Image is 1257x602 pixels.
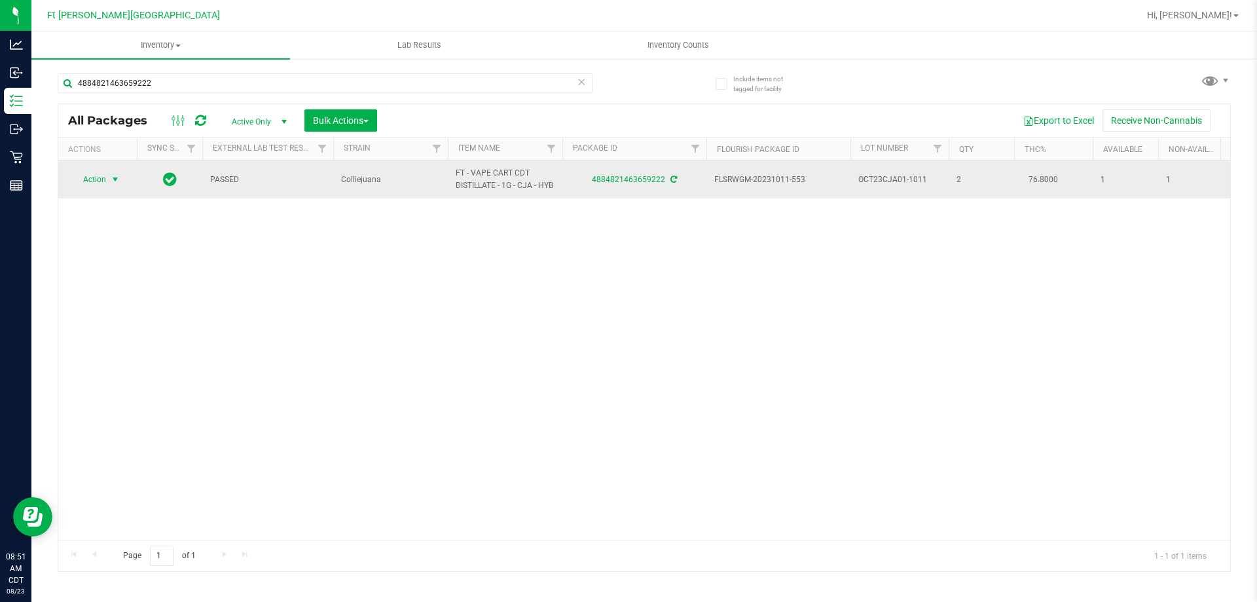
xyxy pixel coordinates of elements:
a: Strain [344,143,371,153]
span: Inventory [31,39,290,51]
span: Action [71,170,107,189]
a: Filter [685,138,706,160]
a: Lab Results [290,31,549,59]
span: Lab Results [380,39,459,51]
span: Page of 1 [112,546,206,566]
span: 2 [956,174,1006,186]
span: 1 - 1 of 1 items [1144,546,1217,565]
span: 1 [1101,174,1150,186]
a: Filter [312,138,333,160]
span: In Sync [163,170,177,189]
span: 1 [1166,174,1216,186]
span: Bulk Actions [313,115,369,126]
span: Colliejuana [341,174,440,186]
button: Bulk Actions [304,109,377,132]
inline-svg: Analytics [10,38,23,51]
input: 1 [150,546,173,566]
span: Inventory Counts [630,39,727,51]
span: OCT23CJA01-1011 [858,174,941,186]
a: External Lab Test Result [213,143,316,153]
span: select [107,170,124,189]
a: Qty [959,145,974,154]
span: FLSRWGM-20231011-553 [714,174,843,186]
div: Actions [68,145,132,154]
a: Item Name [458,143,500,153]
a: Filter [426,138,448,160]
inline-svg: Outbound [10,122,23,136]
span: Sync from Compliance System [668,175,677,184]
a: Inventory Counts [549,31,807,59]
a: Sync Status [147,143,198,153]
button: Receive Non-Cannabis [1102,109,1211,132]
span: Ft [PERSON_NAME][GEOGRAPHIC_DATA] [47,10,220,21]
a: Lot Number [861,143,908,153]
a: THC% [1025,145,1046,154]
span: FT - VAPE CART CDT DISTILLATE - 1G - CJA - HYB [456,167,555,192]
p: 08/23 [6,586,26,596]
inline-svg: Reports [10,179,23,192]
span: Include items not tagged for facility [733,74,799,94]
span: Clear [577,73,586,90]
a: Filter [927,138,949,160]
span: PASSED [210,174,325,186]
a: 4884821463659222 [592,175,665,184]
inline-svg: Inbound [10,66,23,79]
span: All Packages [68,113,160,128]
a: Flourish Package ID [717,145,799,154]
a: Filter [181,138,202,160]
iframe: Resource center [13,497,52,536]
inline-svg: Retail [10,151,23,164]
span: Hi, [PERSON_NAME]! [1147,10,1232,20]
inline-svg: Inventory [10,94,23,107]
input: Search Package ID, Item Name, SKU, Lot or Part Number... [58,73,592,93]
a: Inventory [31,31,290,59]
a: Non-Available [1169,145,1227,154]
a: Package ID [573,143,617,153]
a: Available [1103,145,1142,154]
a: Filter [541,138,562,160]
span: 76.8000 [1022,170,1065,189]
p: 08:51 AM CDT [6,551,26,586]
button: Export to Excel [1015,109,1102,132]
